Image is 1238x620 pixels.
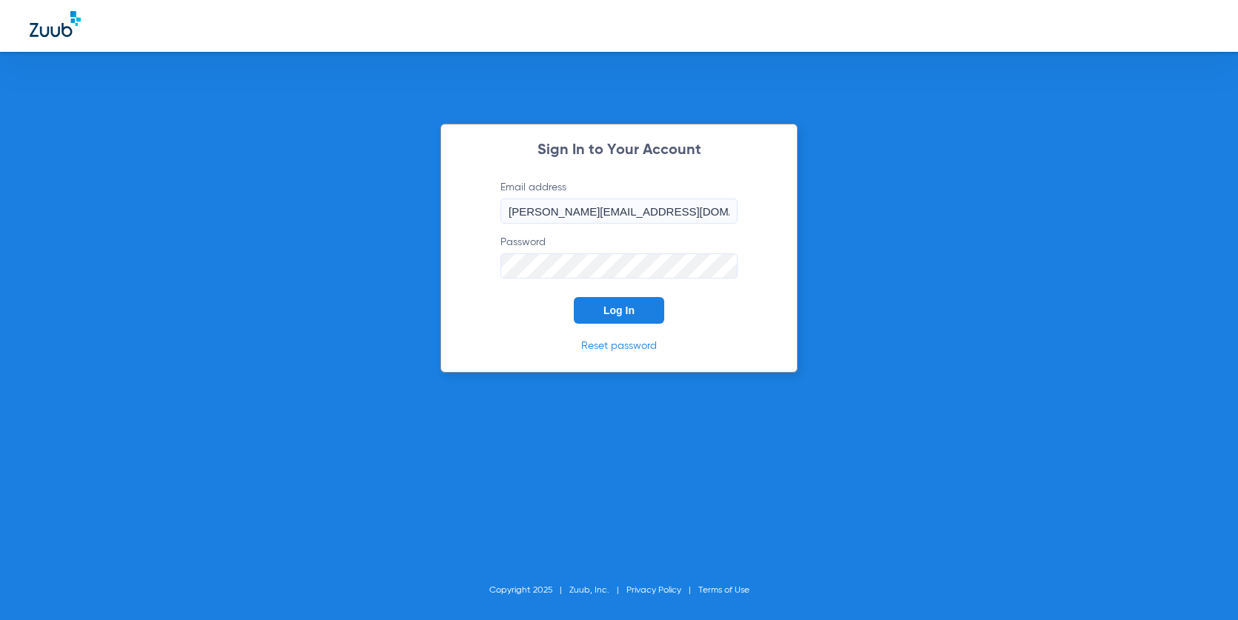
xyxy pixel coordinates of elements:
a: Terms of Use [698,586,749,595]
iframe: Chat Widget [1164,549,1238,620]
h2: Sign In to Your Account [478,143,760,158]
img: Zuub Logo [30,11,81,37]
a: Privacy Policy [626,586,681,595]
label: Password [500,235,738,279]
li: Copyright 2025 [489,583,569,598]
li: Zuub, Inc. [569,583,626,598]
a: Reset password [581,341,657,351]
button: Log In [574,297,664,324]
span: Log In [603,304,635,316]
input: Email address [500,199,738,224]
input: Password [500,253,738,279]
label: Email address [500,180,738,224]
